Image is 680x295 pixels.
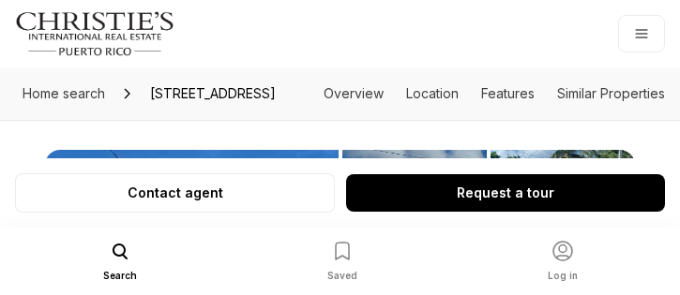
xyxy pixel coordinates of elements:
a: Skip to: Location [406,85,459,101]
a: Skip to: Similar Properties [557,85,665,101]
nav: Page section menu [316,86,665,101]
span: Home search [23,85,105,101]
button: Request a tour [346,174,665,212]
a: Home search [15,79,113,109]
button: Search [103,240,137,283]
p: Request a tour [457,185,554,200]
button: Log in [548,240,578,283]
span: Saved [327,268,357,283]
a: Skip to: Features [481,85,535,101]
span: Log in [548,268,578,283]
span: Search [103,268,137,283]
button: Saved [327,240,357,283]
p: Contact agent [128,185,223,200]
img: logo [15,11,175,56]
span: [STREET_ADDRESS] [143,79,283,109]
button: Contact agent [15,173,335,213]
a: Skip to: Overview [324,85,384,101]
